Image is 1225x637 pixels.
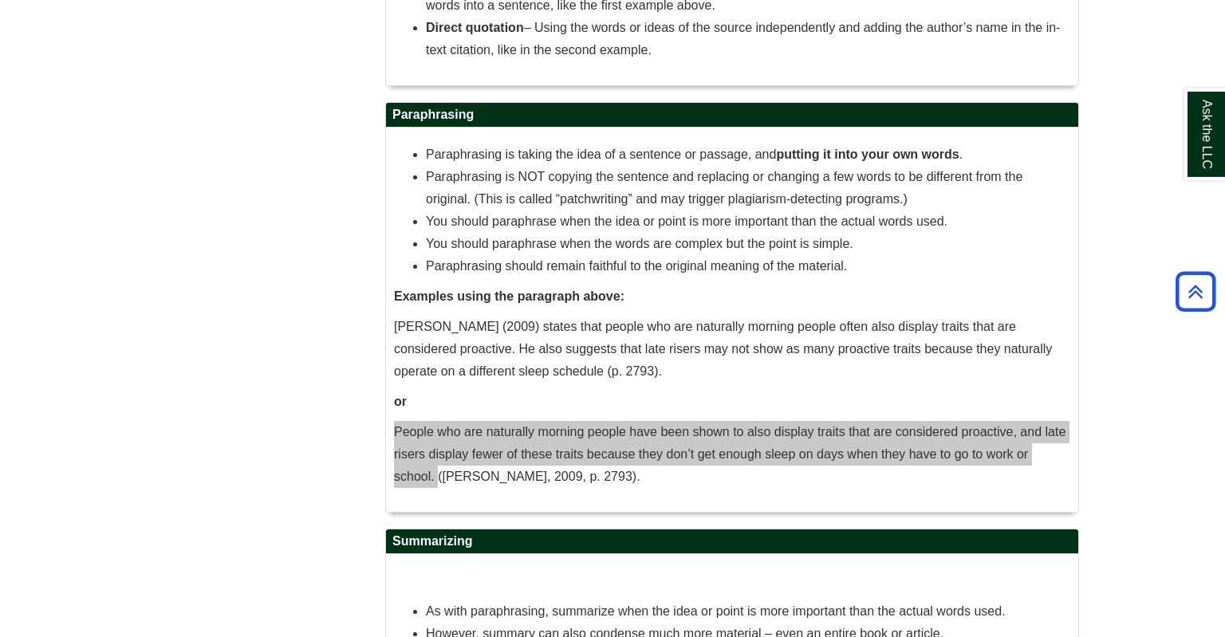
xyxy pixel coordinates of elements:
li: – Using the words or ideas of the source independently and adding the author’s name in the in-tex... [426,17,1070,61]
h2: Paraphrasing [386,103,1078,128]
li: You should paraphrase when the words are complex but the point is simple. [426,233,1070,255]
h2: Summarizing [386,529,1078,554]
p: People who are naturally morning people have been shown to also display traits that are considere... [394,421,1070,488]
li: You should paraphrase when the idea or point is more important than the actual words used. [426,210,1070,233]
strong: Examples using the paragraph above: [394,289,624,303]
a: Back to Top [1170,281,1221,302]
strong: or [394,395,407,408]
li: Paraphrasing is NOT copying the sentence and replacing or changing a few words to be different fr... [426,166,1070,210]
strong: putting it into your own words [776,147,959,161]
li: As with paraphrasing, summarize when the idea or point is more important than the actual words used. [426,600,1070,623]
li: Paraphrasing should remain faithful to the original meaning of the material. [426,255,1070,277]
p: [PERSON_NAME] (2009) states that people who are naturally morning people often also display trait... [394,316,1070,383]
strong: Direct quotation [426,21,524,34]
li: Paraphrasing is taking the idea of a sentence or passage, and . [426,144,1070,166]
